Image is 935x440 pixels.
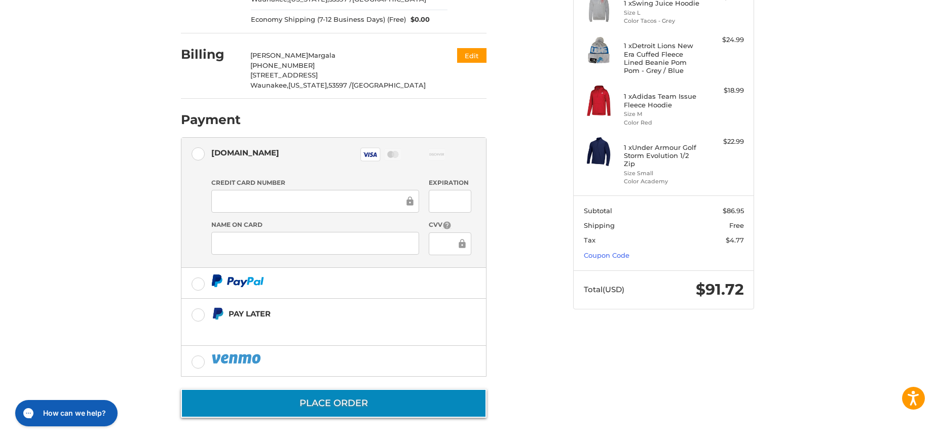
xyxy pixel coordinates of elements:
iframe: PayPal Message 1 [211,324,423,333]
li: Size L [624,9,701,17]
a: Coupon Code [584,251,629,259]
span: $86.95 [723,207,744,215]
div: $18.99 [704,86,744,96]
span: Free [729,221,744,229]
span: [PHONE_NUMBER] [250,61,315,69]
div: Pay Later [229,305,423,322]
div: $24.99 [704,35,744,45]
span: Economy Shipping (7-12 Business Days) (Free) [251,15,406,25]
iframe: Gorgias live chat messenger [10,396,121,430]
button: Edit [457,48,487,63]
span: $4.77 [726,236,744,244]
label: CVV [429,220,471,230]
li: Color Academy [624,177,701,186]
span: Subtotal [584,207,612,215]
span: Margala [308,51,335,59]
span: Waunakee, [250,81,288,89]
span: [PERSON_NAME] [250,51,308,59]
li: Color Red [624,118,701,127]
span: [US_STATE], [288,81,328,89]
h4: 1 x Adidas Team Issue Fleece Hoodie [624,92,701,109]
h2: Payment [181,112,241,128]
label: Credit Card Number [211,178,419,187]
button: Place Order [181,389,487,418]
span: $0.00 [406,15,430,25]
img: Pay Later icon [211,307,224,320]
h4: 1 x Detroit Lions New Era Cuffed Fleece Lined Beanie Pom Pom - Grey / Blue [624,42,701,74]
span: Tax [584,236,595,244]
span: Total (USD) [584,285,624,294]
span: [GEOGRAPHIC_DATA] [352,81,426,89]
span: $91.72 [696,280,744,299]
li: Size M [624,110,701,118]
span: [STREET_ADDRESS] [250,71,318,79]
div: [DOMAIN_NAME] [211,144,279,161]
span: Shipping [584,221,615,229]
img: PayPal icon [211,274,264,287]
h2: Billing [181,47,240,62]
img: PayPal icon [211,352,263,365]
span: 53597 / [328,81,352,89]
li: Color Tacos - Grey [624,17,701,25]
label: Expiration [429,178,471,187]
div: $22.99 [704,137,744,147]
label: Name on Card [211,220,419,229]
h4: 1 x Under Armour Golf Storm Evolution 1/2 Zip [624,143,701,168]
li: Size Small [624,169,701,178]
